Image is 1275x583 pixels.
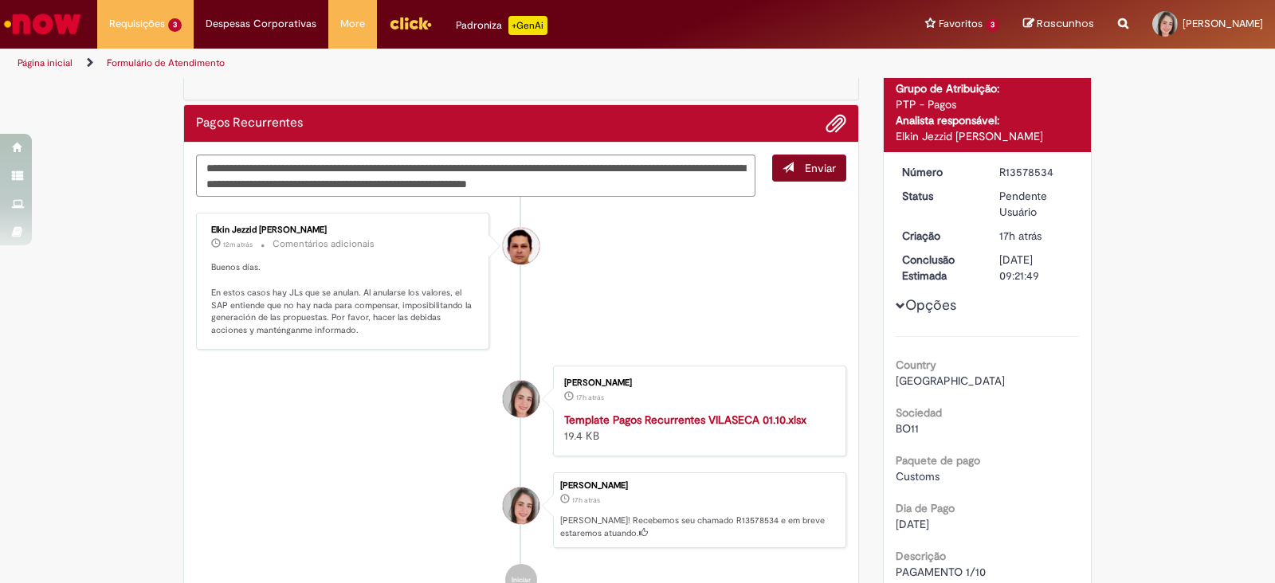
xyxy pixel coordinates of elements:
p: [PERSON_NAME]! Recebemos seu chamado R13578534 e em breve estaremos atuando. [560,515,838,539]
li: Bruna De Lima [196,472,846,549]
dt: Número [890,164,988,180]
div: [DATE] 09:21:49 [999,252,1073,284]
span: PAGAMENTO 1/10 [896,565,986,579]
button: Enviar [772,155,846,182]
span: Requisições [109,16,165,32]
a: Rascunhos [1023,17,1094,32]
div: Bruna De Lima [503,381,539,417]
a: Formulário de Atendimento [107,57,225,69]
div: PTP - Pagos [896,96,1080,112]
span: 12m atrás [223,240,253,249]
span: [PERSON_NAME] [1183,17,1263,30]
div: Grupo de Atribuição: [896,80,1080,96]
img: click_logo_yellow_360x200.png [389,11,432,35]
p: Buenos días. En estos casos hay JLs que se anulan. Al anularse los valores, el SAP entiende que n... [211,261,477,336]
time: 29/09/2025 17:21:46 [572,495,600,505]
time: 29/09/2025 17:21:46 [999,229,1042,243]
span: Rascunhos [1037,16,1094,31]
a: Página inicial [18,57,73,69]
span: [GEOGRAPHIC_DATA] [896,374,1005,388]
b: Paquete de pago [896,453,980,468]
div: [PERSON_NAME] [564,378,830,388]
div: 29/09/2025 17:21:46 [999,228,1073,244]
span: Despesas Corporativas [206,16,316,32]
time: 30/09/2025 09:52:32 [223,240,253,249]
b: Country [896,358,936,372]
span: 17h atrás [576,393,604,402]
div: R13578534 [999,164,1073,180]
div: Bruna De Lima [503,487,539,524]
span: Favoritos [939,16,983,32]
div: Analista responsável: [896,112,1080,128]
small: Comentários adicionais [273,237,375,251]
span: BO11 [896,421,919,436]
div: undefined Online [503,228,539,264]
h2: Pagos Recurrentes Histórico de tíquete [196,116,303,131]
span: 17h atrás [572,495,600,505]
b: Dia de Pago [896,501,955,515]
div: Pendente Usuário [999,188,1073,220]
span: [DATE] [896,517,929,531]
span: Enviar [805,161,836,175]
p: +GenAi [508,16,547,35]
b: Descrição [896,549,946,563]
span: Customs [896,469,940,483]
dt: Criação [890,228,988,244]
div: Padroniza [456,16,547,35]
time: 29/09/2025 17:21:41 [576,393,604,402]
span: 3 [986,18,999,32]
div: Elkin Jezzid [PERSON_NAME] [896,128,1080,144]
b: Sociedad [896,405,942,420]
textarea: Digite sua mensagem aqui... [196,155,755,198]
img: ServiceNow [2,8,84,40]
dt: Status [890,188,988,204]
span: 17h atrás [999,229,1042,243]
div: [PERSON_NAME] [560,481,838,491]
ul: Trilhas de página [12,49,838,78]
dt: Conclusão Estimada [890,252,988,284]
div: Elkin Jezzid [PERSON_NAME] [211,225,477,235]
span: More [340,16,365,32]
div: 19.4 KB [564,412,830,444]
a: Template Pagos Recurrentes VILASECA 01.10.xlsx [564,413,806,427]
button: Adicionar anexos [826,113,846,134]
span: 3 [168,18,182,32]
